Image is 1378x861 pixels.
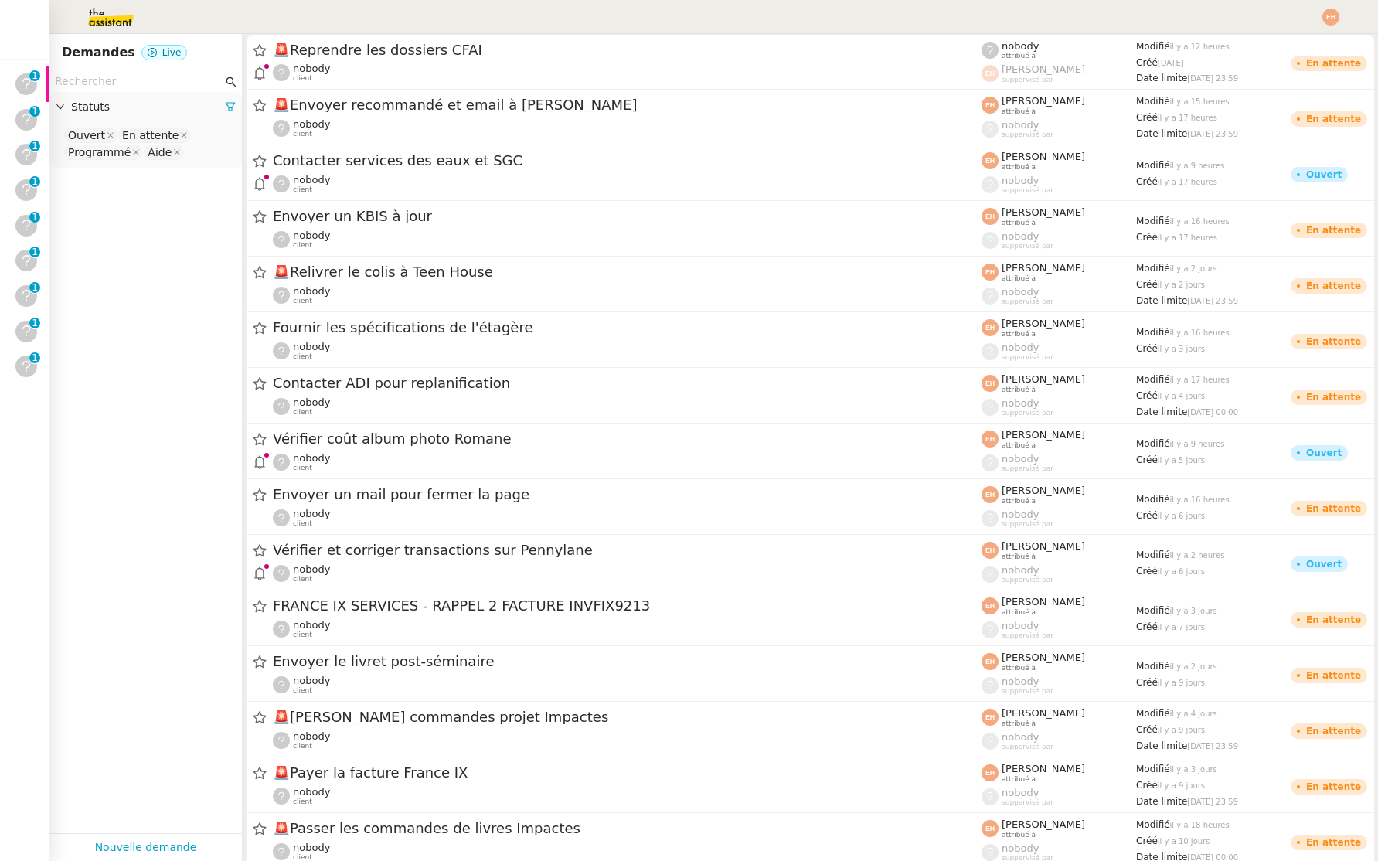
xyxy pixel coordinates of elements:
[1306,671,1361,680] div: En attente
[1002,386,1036,394] span: attribué à
[273,543,982,557] span: Vérifier et corriger transactions sur Pennylane
[273,655,982,669] span: Envoyer le livret post-séminaire
[1002,119,1039,131] span: nobody
[982,206,1136,226] app-user-label: attribué à
[1002,731,1039,743] span: nobody
[162,47,182,58] span: Live
[1002,664,1036,672] span: attribué à
[982,564,1136,584] app-user-label: suppervisé par
[1170,217,1230,226] span: il y a 16 heures
[1136,494,1170,505] span: Modifié
[1002,596,1085,607] span: [PERSON_NAME]
[1002,242,1053,250] span: suppervisé par
[982,596,1136,616] app-user-label: attribué à
[1002,743,1053,751] span: suppervisé par
[982,95,1136,115] app-user-label: attribué à
[1306,59,1361,68] div: En attente
[273,265,982,279] span: Relivrer le colis à Teen House
[1002,707,1085,719] span: [PERSON_NAME]
[982,707,1136,727] app-user-label: attribué à
[29,70,40,81] nz-badge-sup: 1
[1170,551,1225,560] span: il y a 2 heures
[29,106,40,117] nz-badge-sup: 1
[273,396,982,417] app-user-detailed-label: client
[1002,40,1039,52] span: nobody
[1306,170,1342,179] div: Ouvert
[1136,41,1170,52] span: Modifié
[1170,376,1230,384] span: il y a 17 heures
[1136,390,1158,401] span: Créé
[293,230,330,241] span: nobody
[273,786,982,806] app-user-detailed-label: client
[982,65,999,82] img: svg
[32,70,38,84] p: 1
[273,730,982,750] app-user-detailed-label: client
[1187,74,1238,83] span: [DATE] 23:59
[1002,342,1039,353] span: nobody
[1306,615,1361,624] div: En attente
[1158,512,1205,520] span: il y a 6 jours
[29,212,40,223] nz-badge-sup: 1
[1002,620,1039,631] span: nobody
[273,822,982,835] span: Passer les commandes de livres Impactes
[1002,652,1085,663] span: [PERSON_NAME]
[1136,128,1187,139] span: Date limite
[982,342,1136,362] app-user-label: suppervisé par
[293,118,330,130] span: nobody
[982,175,1136,195] app-user-label: suppervisé par
[32,106,38,120] p: 1
[1002,330,1036,339] span: attribué à
[982,97,999,114] img: svg
[1002,409,1053,417] span: suppervisé par
[1170,765,1217,774] span: il y a 3 jours
[1002,540,1085,552] span: [PERSON_NAME]
[982,542,999,559] img: svg
[982,676,1136,696] app-user-label: suppervisé par
[273,508,982,528] app-user-detailed-label: client
[122,128,179,142] div: En attente
[1158,837,1210,846] span: il y a 10 jours
[293,730,330,742] span: nobody
[1002,186,1053,195] span: suppervisé par
[1136,454,1158,465] span: Créé
[293,452,330,464] span: nobody
[1136,73,1187,83] span: Date limite
[273,766,982,780] span: Payer la facture France IX
[982,731,1136,751] app-user-label: suppervisé par
[64,128,117,143] nz-select-item: Ouvert
[982,429,1136,449] app-user-label: attribué à
[1136,438,1170,449] span: Modifié
[1136,176,1158,187] span: Créé
[982,318,1136,338] app-user-label: attribué à
[293,464,312,472] span: client
[1002,564,1039,576] span: nobody
[1158,345,1205,353] span: il y a 3 jours
[293,241,312,250] span: client
[273,230,982,250] app-user-detailed-label: client
[29,352,40,363] nz-badge-sup: 1
[1158,456,1205,465] span: il y a 5 jours
[1158,392,1205,400] span: il y a 4 jours
[1158,679,1205,687] span: il y a 9 jours
[293,575,312,584] span: client
[293,508,330,519] span: nobody
[293,285,330,297] span: nobody
[1002,798,1053,807] span: suppervisé par
[273,154,982,168] span: Contacter services des eaux et SGC
[1136,550,1170,560] span: Modifié
[293,786,330,798] span: nobody
[1002,676,1039,687] span: nobody
[32,212,38,226] p: 1
[1170,662,1217,671] span: il y a 2 jours
[1158,781,1205,790] span: il y a 9 jours
[1002,763,1085,774] span: [PERSON_NAME]
[1002,373,1085,385] span: [PERSON_NAME]
[1170,710,1217,718] span: il y a 4 jours
[68,128,105,142] div: Ouvert
[1002,485,1085,496] span: [PERSON_NAME]
[982,119,1136,139] app-user-label: suppervisé par
[1136,374,1170,385] span: Modifié
[1002,720,1036,728] span: attribué à
[1187,297,1238,305] span: [DATE] 23:59
[982,764,999,781] img: svg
